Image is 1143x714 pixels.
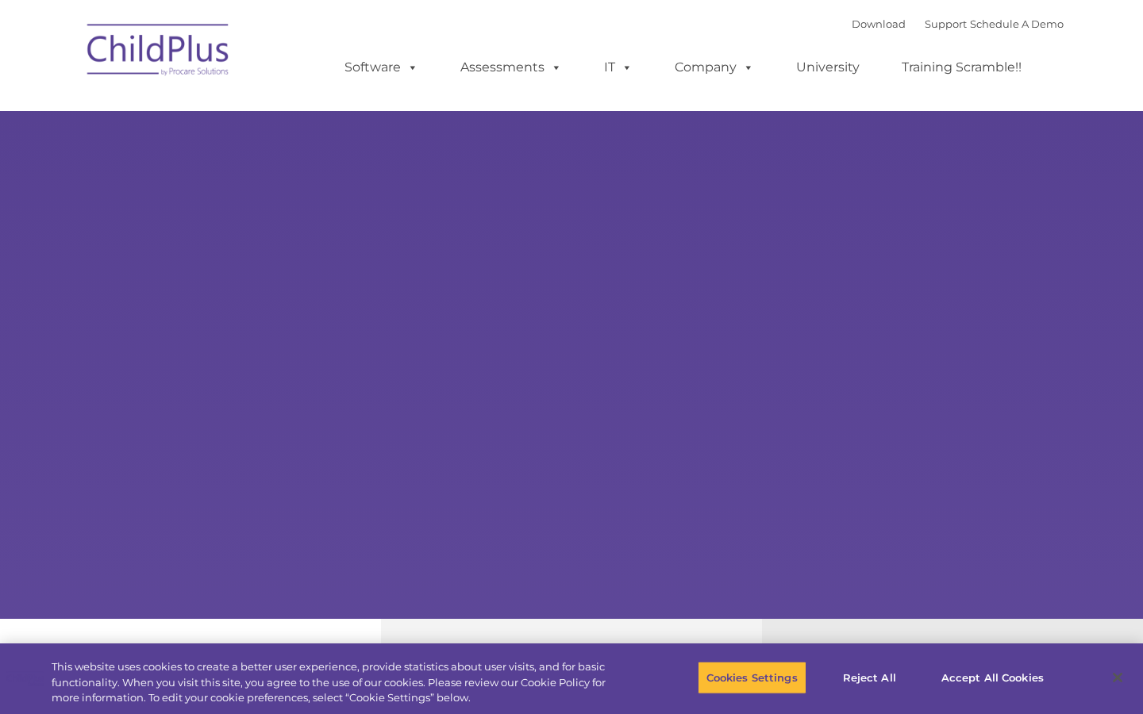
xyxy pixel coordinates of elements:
[933,661,1053,694] button: Accept All Cookies
[852,17,906,30] a: Download
[1100,660,1135,695] button: Close
[780,52,876,83] a: University
[659,52,770,83] a: Company
[444,52,578,83] a: Assessments
[329,52,434,83] a: Software
[52,659,629,706] div: This website uses cookies to create a better user experience, provide statistics about user visit...
[698,661,806,694] button: Cookies Settings
[970,17,1064,30] a: Schedule A Demo
[925,17,967,30] a: Support
[886,52,1037,83] a: Training Scramble!!
[852,17,1064,30] font: |
[79,13,238,92] img: ChildPlus by Procare Solutions
[820,661,919,694] button: Reject All
[588,52,648,83] a: IT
